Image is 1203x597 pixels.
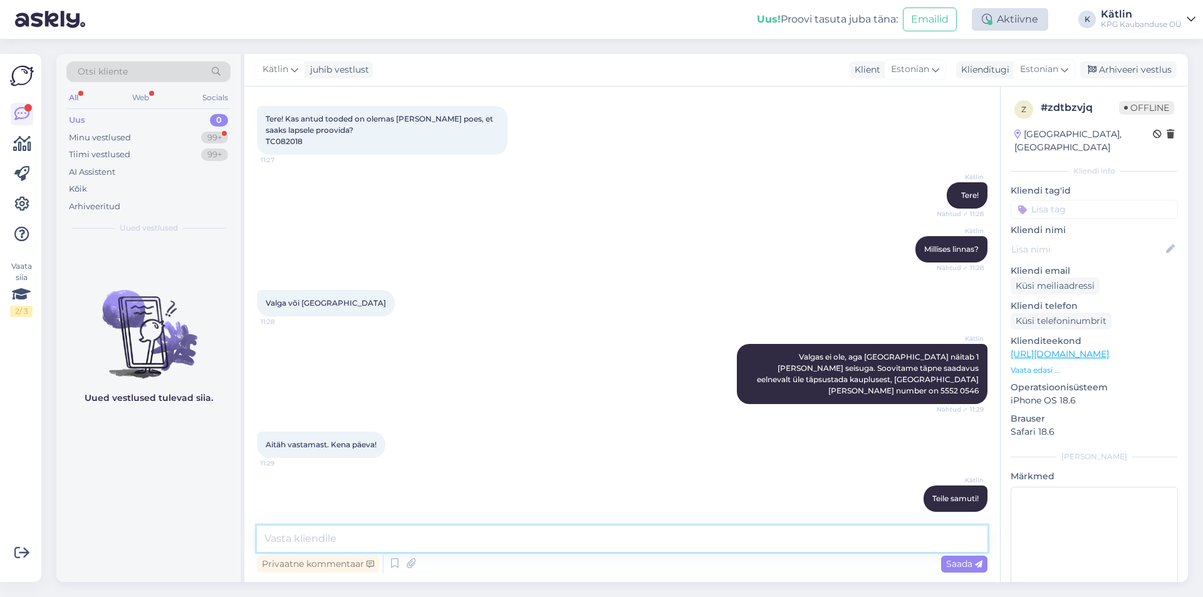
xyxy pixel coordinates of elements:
div: Socials [200,90,231,106]
div: Arhiveeri vestlus [1080,61,1177,78]
span: Kätlin [937,172,984,182]
span: z [1021,105,1026,114]
a: [URL][DOMAIN_NAME] [1011,348,1109,360]
div: [GEOGRAPHIC_DATA], [GEOGRAPHIC_DATA] [1014,128,1153,154]
p: Märkmed [1011,470,1178,483]
div: Proovi tasuta juba täna: [757,12,898,27]
div: [PERSON_NAME] [1011,451,1178,462]
button: Emailid [903,8,957,31]
div: Klienditugi [956,63,1009,76]
div: 2 / 3 [10,306,33,317]
p: Klienditeekond [1011,335,1178,348]
span: 11:30 [937,512,984,522]
div: juhib vestlust [305,63,369,76]
div: 0 [210,114,228,127]
span: Kätlin [937,226,984,236]
div: Küsi meiliaadressi [1011,278,1100,294]
div: Privaatne kommentaar [257,556,379,573]
div: 99+ [201,148,228,161]
span: Nähtud ✓ 11:28 [937,209,984,219]
p: iPhone OS 18.6 [1011,394,1178,407]
span: Valgas ei ole, aga [GEOGRAPHIC_DATA] näitab 1 [PERSON_NAME] seisuga. Soovitame täpne saadavus eel... [757,352,981,395]
span: Teile samuti! [932,494,979,503]
span: Tere! [961,190,979,200]
p: Kliendi nimi [1011,224,1178,237]
div: Arhiveeritud [69,200,120,213]
div: Tiimi vestlused [69,148,130,161]
span: Nähtud ✓ 11:29 [937,405,984,414]
div: All [66,90,81,106]
img: Askly Logo [10,64,34,88]
div: Küsi telefoninumbrit [1011,313,1112,330]
div: KPG Kaubanduse OÜ [1101,19,1182,29]
span: Estonian [891,63,929,76]
p: Vaata edasi ... [1011,365,1178,376]
span: Tere! Kas antud tooded on olemas [PERSON_NAME] poes, et saaks lapsele proovida? TC082018 [266,114,495,146]
span: Otsi kliente [78,65,128,78]
div: K [1078,11,1096,28]
div: Uus [69,114,85,127]
div: Kliendi info [1011,165,1178,177]
p: Kliendi telefon [1011,299,1178,313]
div: Web [130,90,152,106]
span: Offline [1119,101,1174,115]
div: Kõik [69,183,87,195]
span: Kätlin [937,334,984,343]
div: Klient [850,63,880,76]
a: KätlinKPG Kaubanduse OÜ [1101,9,1195,29]
div: # zdtbzvjq [1041,100,1119,115]
p: Safari 18.6 [1011,425,1178,439]
span: Kätlin [263,63,288,76]
div: Minu vestlused [69,132,131,144]
p: Kliendi tag'id [1011,184,1178,197]
span: 11:27 [261,155,308,165]
p: Uued vestlused tulevad siia. [85,392,213,405]
div: Aktiivne [972,8,1048,31]
div: Kätlin [1101,9,1182,19]
div: Vaata siia [10,261,33,317]
span: 11:29 [261,459,308,468]
span: Valga või [GEOGRAPHIC_DATA] [266,298,386,308]
input: Lisa nimi [1011,242,1164,256]
img: No chats [56,267,241,380]
span: Kätlin [937,475,984,485]
span: Uued vestlused [120,222,178,234]
span: Aitäh vastamast. Kena päeva! [266,440,377,449]
p: Brauser [1011,412,1178,425]
span: 11:28 [261,317,308,326]
span: Nähtud ✓ 11:28 [937,263,984,273]
span: Saada [946,558,982,569]
span: Millises linnas? [924,244,979,254]
b: Uus! [757,13,781,25]
div: AI Assistent [69,166,115,179]
p: Kliendi email [1011,264,1178,278]
div: 99+ [201,132,228,144]
p: Operatsioonisüsteem [1011,381,1178,394]
span: Estonian [1020,63,1058,76]
input: Lisa tag [1011,200,1178,219]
